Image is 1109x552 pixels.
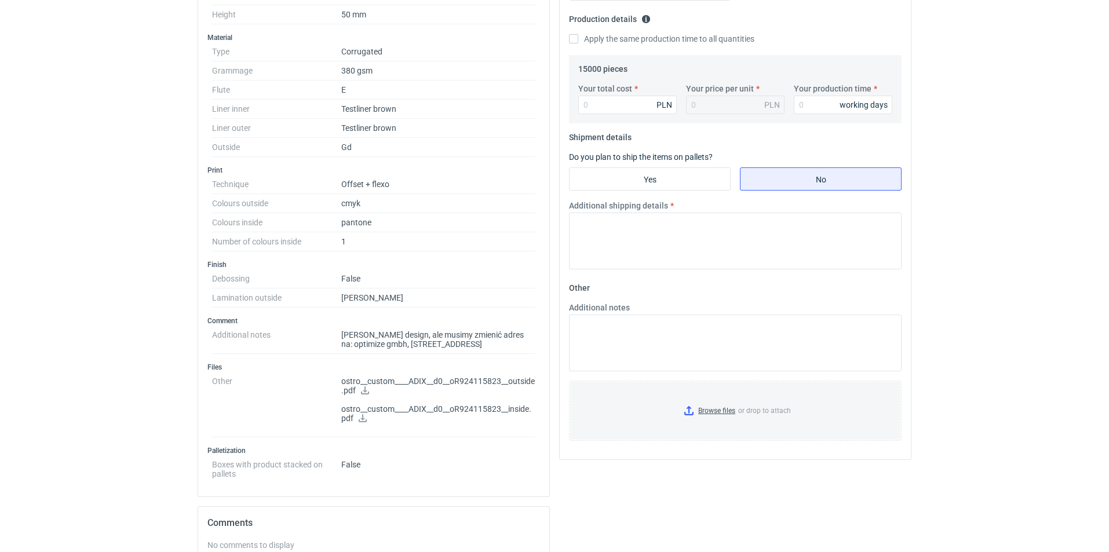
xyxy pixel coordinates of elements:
[212,455,341,478] dt: Boxes with product stacked on pallets
[212,100,341,119] dt: Liner inner
[212,42,341,61] dt: Type
[569,200,668,211] label: Additional shipping details
[341,455,535,478] dd: False
[207,446,540,455] h3: Palletization
[212,213,341,232] dt: Colours inside
[569,152,713,162] label: Do you plan to ship the items on pallets?
[341,288,535,308] dd: [PERSON_NAME]
[212,61,341,81] dt: Grammage
[207,316,540,326] h3: Comment
[341,194,535,213] dd: cmyk
[341,376,535,396] p: ostro__custom____ADIX__d0__oR924115823__outside.pdf
[578,96,677,114] input: 0
[341,213,535,232] dd: pantone
[794,83,871,94] label: Your production time
[207,260,540,269] h3: Finish
[569,302,630,313] label: Additional notes
[569,33,754,45] label: Apply the same production time to all quantities
[212,175,341,194] dt: Technique
[794,96,892,114] input: 0
[212,288,341,308] dt: Lamination outside
[578,60,628,74] legend: 15000 pieces
[207,33,540,42] h3: Material
[341,269,535,288] dd: False
[569,128,632,142] legend: Shipment details
[207,363,540,372] h3: Files
[341,42,535,61] dd: Corrugated
[341,232,535,251] dd: 1
[341,404,535,424] p: ostro__custom____ADIX__d0__oR924115823__inside.pdf
[764,99,780,111] div: PLN
[207,539,540,551] div: No comments to display
[740,167,902,191] label: No
[212,194,341,213] dt: Colours outside
[656,99,672,111] div: PLN
[207,516,540,530] h2: Comments
[207,166,540,175] h3: Print
[569,279,590,293] legend: Other
[840,99,888,111] div: working days
[212,138,341,157] dt: Outside
[212,326,341,354] dt: Additional notes
[569,10,651,24] legend: Production details
[341,5,535,24] dd: 50 mm
[569,167,731,191] label: Yes
[212,119,341,138] dt: Liner outer
[686,83,754,94] label: Your price per unit
[341,138,535,157] dd: Gd
[212,232,341,251] dt: Number of colours inside
[212,372,341,437] dt: Other
[341,61,535,81] dd: 380 gsm
[341,100,535,119] dd: Testliner brown
[341,175,535,194] dd: Offset + flexo
[212,269,341,288] dt: Debossing
[570,381,901,440] label: or drop to attach
[341,81,535,100] dd: E
[341,326,535,354] dd: [PERSON_NAME] design, ale musimy zmienić adres na: optimize gmbh, [STREET_ADDRESS]
[578,83,632,94] label: Your total cost
[212,5,341,24] dt: Height
[212,81,341,100] dt: Flute
[341,119,535,138] dd: Testliner brown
